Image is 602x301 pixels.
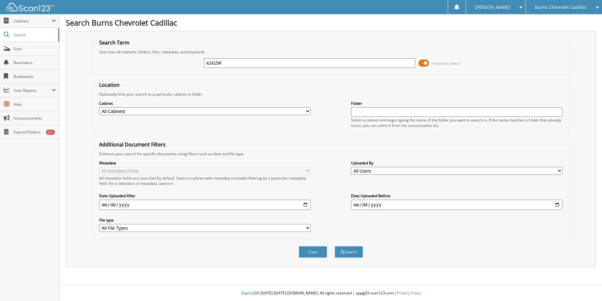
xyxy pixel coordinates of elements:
[299,246,327,258] button: Clear
[14,74,56,79] span: Bookmarks
[60,286,602,301] div: © [DATE]-[DATE] [DOMAIN_NAME]. All rights reserved | appg03-scan123-com |
[96,91,565,97] div: Optionally limit your search to a particular cabinet or folder
[14,129,56,135] span: Expired Folders
[351,160,562,166] label: Uploaded By
[241,290,256,296] span: Scan123
[14,32,55,38] span: Search
[14,115,56,121] span: Announcements
[96,49,565,55] div: Searches all cabinets, folders, files, metadata, and keywords
[14,46,56,51] span: Scan
[99,193,310,198] label: Date Uploaded After
[66,17,596,28] h1: Search Burns Chevrolet Cadillac
[14,18,52,24] span: Cabinets
[351,193,562,198] label: Date Uploaded Before
[46,130,55,135] div: 99+
[535,5,587,9] span: Burns Chevrolet Cadillac
[96,39,133,46] legend: Search Term
[96,141,169,148] legend: Additional Document Filters
[14,60,56,65] span: Reminders
[351,101,562,106] label: Folder
[96,81,123,88] legend: Location
[351,200,562,210] input: end
[99,175,310,186] div: All metadata fields are searched by default. Select a cabinet with metadata to enable filtering b...
[475,5,510,9] span: [PERSON_NAME]
[99,217,310,223] label: File type
[397,290,421,296] a: Privacy Policy
[14,102,56,107] span: Help
[433,61,461,66] span: Advanced Search
[14,88,52,93] span: User Reports
[99,160,310,166] label: Metadata
[165,181,173,186] a: here
[6,3,54,11] img: scan123-logo-white.svg
[99,200,310,210] input: start
[96,151,565,156] div: Enhance your search for specific documents using filters such as date and file type.
[335,246,363,258] button: Search
[99,101,310,106] label: Cabinet
[351,117,562,128] div: Select a cabinet and begin typing the name of the folder you want to search in. If the name match...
